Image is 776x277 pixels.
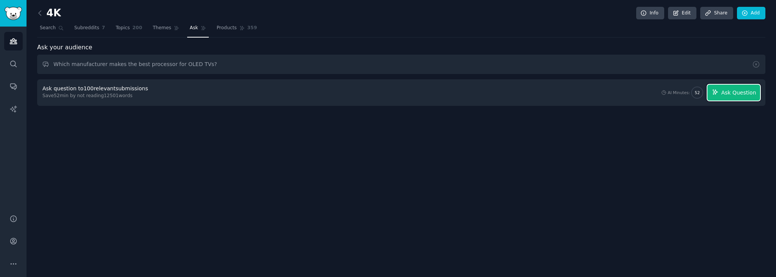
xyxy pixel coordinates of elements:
[190,25,198,31] span: Ask
[42,85,148,93] div: Ask question to 100 relevant submissions
[668,7,696,20] a: Edit
[5,7,22,20] img: GummySearch logo
[74,25,99,31] span: Subreddits
[42,93,151,99] div: Save 52 min by not reading 12501 words
[721,89,756,97] span: Ask Question
[102,25,105,31] span: 7
[116,25,130,31] span: Topics
[668,90,690,95] div: AI Minutes:
[133,25,142,31] span: 200
[72,22,108,38] a: Subreddits7
[37,43,92,52] span: Ask your audience
[37,55,765,74] input: Ask this audience a question...
[247,25,257,31] span: 359
[37,22,66,38] a: Search
[217,25,237,31] span: Products
[187,22,209,38] a: Ask
[737,7,765,20] a: Add
[153,25,171,31] span: Themes
[150,22,182,38] a: Themes
[695,90,700,95] span: 52
[636,7,664,20] a: Info
[214,22,260,38] a: Products359
[40,25,56,31] span: Search
[707,85,760,101] button: Ask Question
[700,7,733,20] a: Share
[37,7,61,19] h2: 4K
[113,22,145,38] a: Topics200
